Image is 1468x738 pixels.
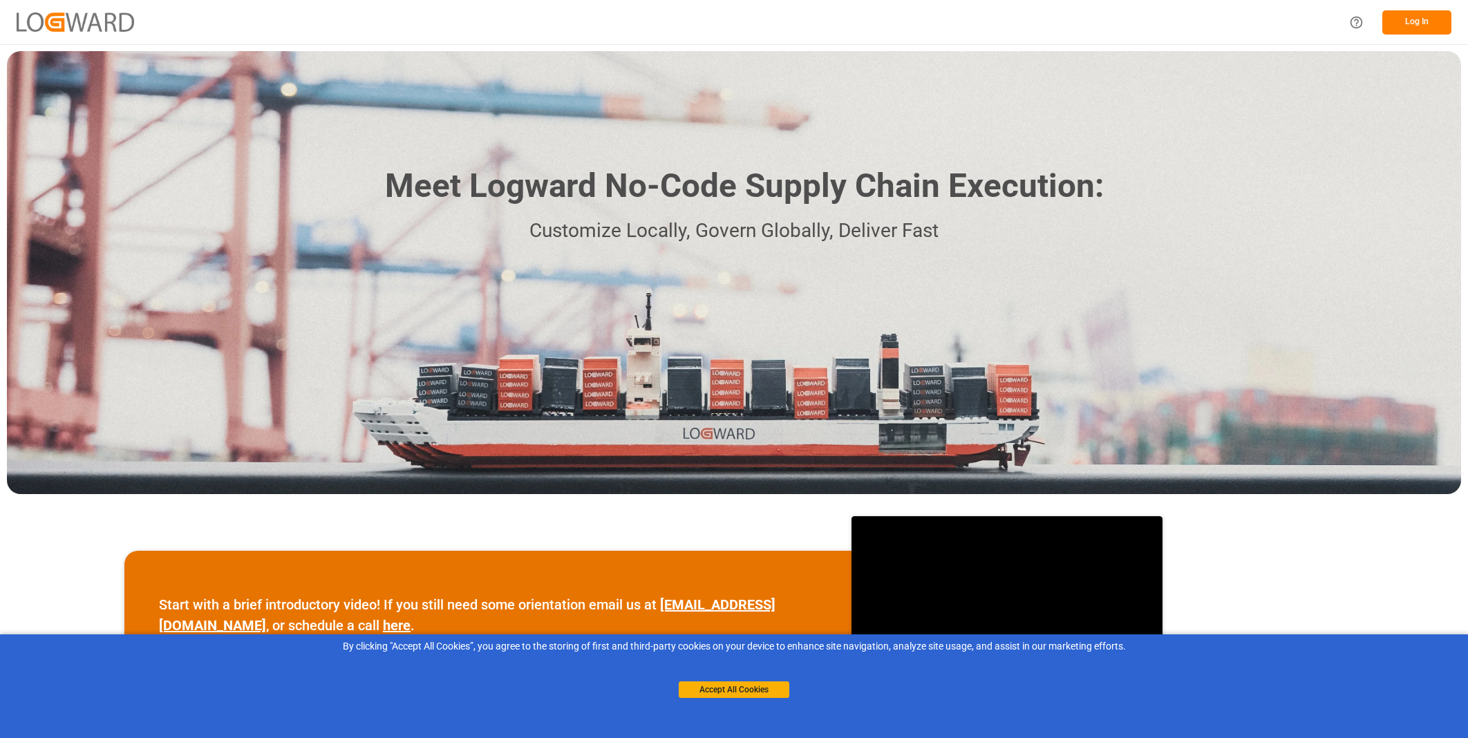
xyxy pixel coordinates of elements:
button: Help Center [1341,7,1372,38]
div: By clicking "Accept All Cookies”, you agree to the storing of first and third-party cookies on yo... [10,639,1458,654]
p: Start with a brief introductory video! If you still need some orientation email us at , or schedu... [159,594,817,636]
button: Log In [1382,10,1451,35]
button: Accept All Cookies [679,681,789,698]
h1: Meet Logward No-Code Supply Chain Execution: [385,162,1104,211]
a: here [383,617,411,634]
p: Customize Locally, Govern Globally, Deliver Fast [364,216,1104,247]
a: [EMAIL_ADDRESS][DOMAIN_NAME] [159,596,775,634]
img: Logward_new_orange.png [17,12,134,31]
